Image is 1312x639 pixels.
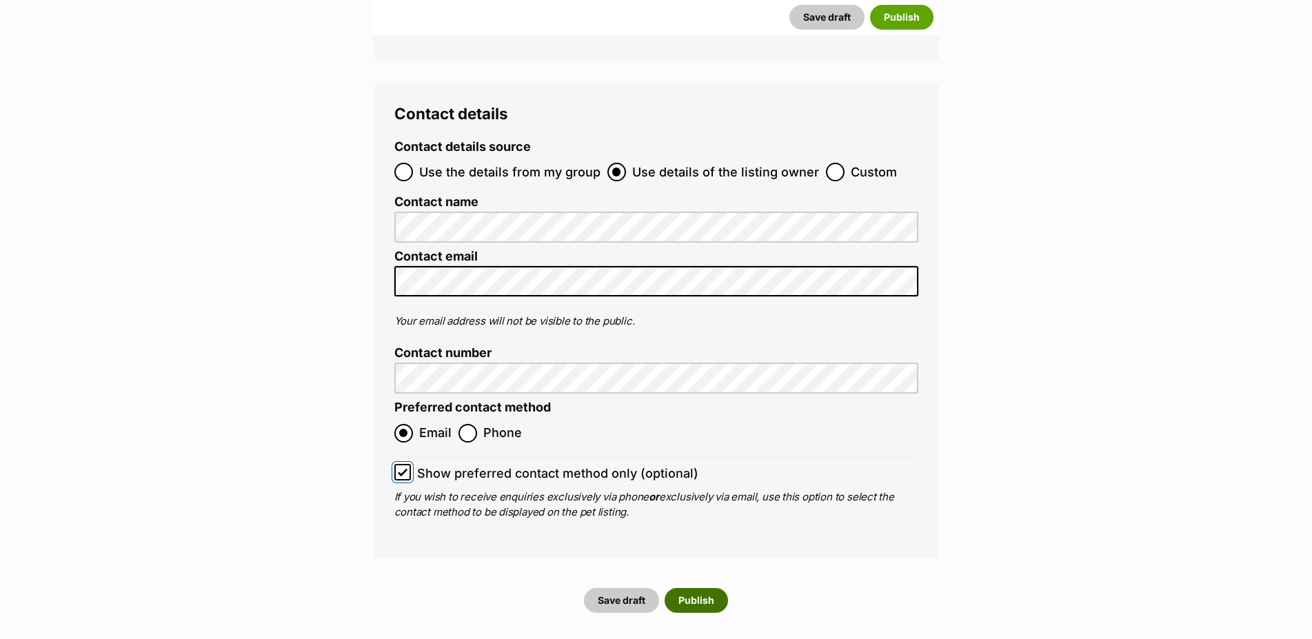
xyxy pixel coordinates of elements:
span: Email [419,424,452,443]
p: If you wish to receive enquiries exclusively via phone exclusively via email, use this option to ... [394,489,918,520]
span: Contact details [394,104,508,123]
b: or [649,490,659,503]
span: Phone [483,424,522,443]
label: Contact number [394,346,918,361]
button: Publish [870,5,933,30]
button: Save draft [584,588,659,613]
label: Contact name [394,195,918,210]
span: Show preferred contact method only (optional) [417,464,698,483]
label: Contact email [394,250,918,264]
label: Contact details source [394,140,531,154]
span: Use details of the listing owner [632,163,819,181]
button: Publish [665,588,728,613]
button: Save draft [789,5,865,30]
span: Custom [851,163,897,181]
p: Your email address will not be visible to the public. [394,314,918,329]
span: Use the details from my group [419,163,601,181]
label: Preferred contact method [394,400,551,415]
